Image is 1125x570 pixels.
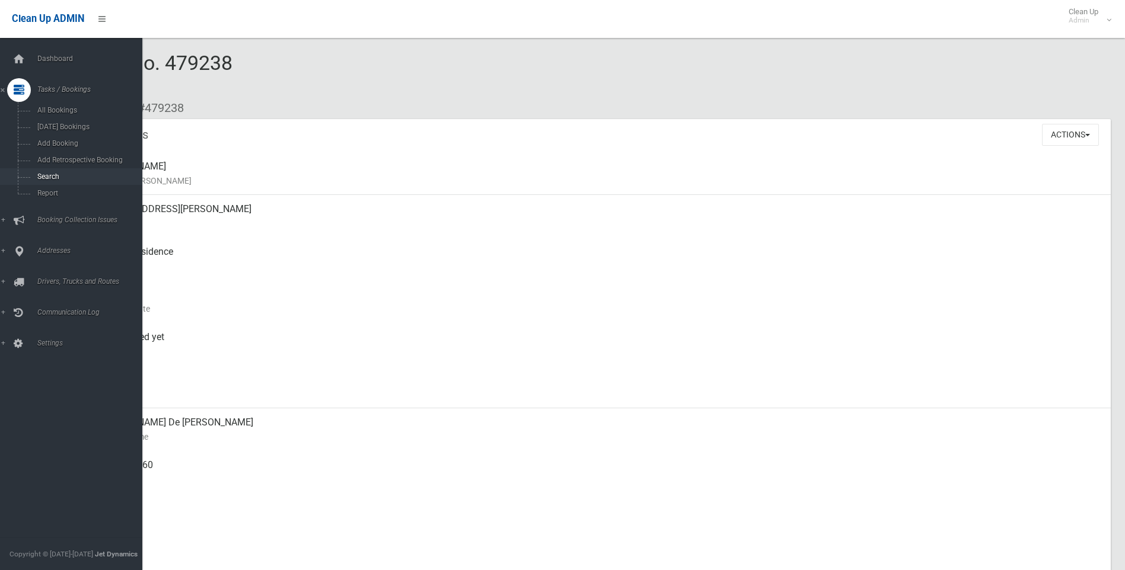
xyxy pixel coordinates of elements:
div: 0412 673 160 [95,451,1101,494]
div: [DATE] [95,366,1101,408]
span: Dashboard [34,55,151,63]
strong: Jet Dynamics [95,550,138,558]
small: Contact Name [95,430,1101,444]
span: [DATE] Bookings [34,123,141,131]
span: Booking Collection Issues [34,216,151,224]
small: Collection Date [95,302,1101,316]
small: Admin [1069,16,1098,25]
small: Name of [PERSON_NAME] [95,174,1101,188]
div: [STREET_ADDRESS][PERSON_NAME] [95,195,1101,238]
li: #479238 [129,97,184,119]
div: [PERSON_NAME] De [PERSON_NAME] [95,408,1101,451]
small: Collected At [95,344,1101,358]
span: Copyright © [DATE]-[DATE] [9,550,93,558]
span: Add Booking [34,139,141,148]
button: Actions [1042,124,1099,146]
small: Landline [95,515,1101,529]
span: Addresses [34,246,151,255]
span: Add Retrospective Booking [34,156,141,164]
span: Booking No. 479238 [52,51,232,97]
div: Not collected yet [95,323,1101,366]
span: Search [34,172,141,181]
small: Mobile [95,472,1101,486]
div: [DATE] [95,280,1101,323]
div: None given [95,494,1101,536]
span: Clean Up ADMIN [12,13,84,24]
span: All Bookings [34,106,141,114]
span: Settings [34,339,151,347]
span: Tasks / Bookings [34,85,151,94]
small: Pickup Point [95,259,1101,273]
div: [PERSON_NAME] [95,152,1101,195]
div: Front of Residence [95,238,1101,280]
span: Communication Log [34,308,151,316]
span: Drivers, Trucks and Routes [34,277,151,286]
small: Zone [95,387,1101,401]
small: Address [95,216,1101,230]
span: Clean Up [1063,7,1110,25]
span: Report [34,189,141,197]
